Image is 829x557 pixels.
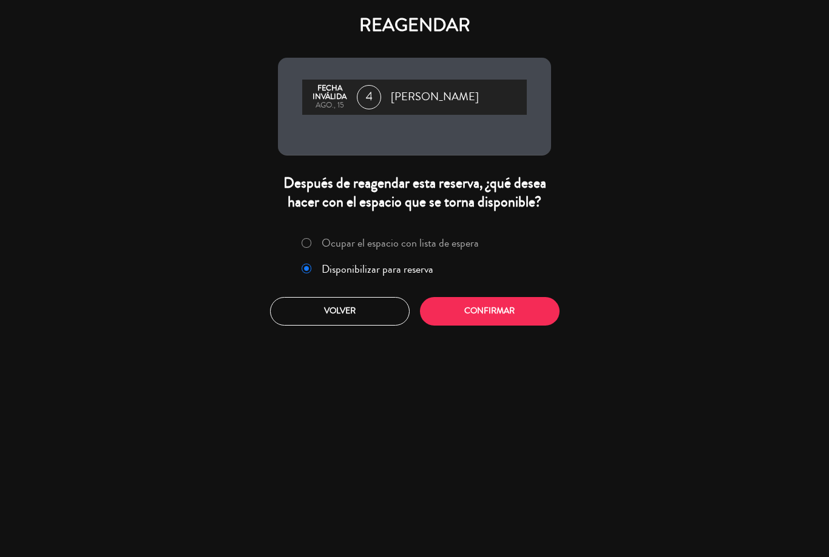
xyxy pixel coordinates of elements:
div: Fecha inválida [308,84,351,101]
label: Ocupar el espacio con lista de espera [322,237,479,248]
label: Disponibilizar para reserva [322,264,433,275]
h4: REAGENDAR [278,15,551,36]
span: [PERSON_NAME] [391,88,479,106]
div: Después de reagendar esta reserva, ¿qué desea hacer con el espacio que se torna disponible? [278,174,551,211]
button: Confirmar [420,297,560,326]
div: ago., 15 [308,101,351,110]
span: 4 [357,85,381,109]
button: Volver [270,297,410,326]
